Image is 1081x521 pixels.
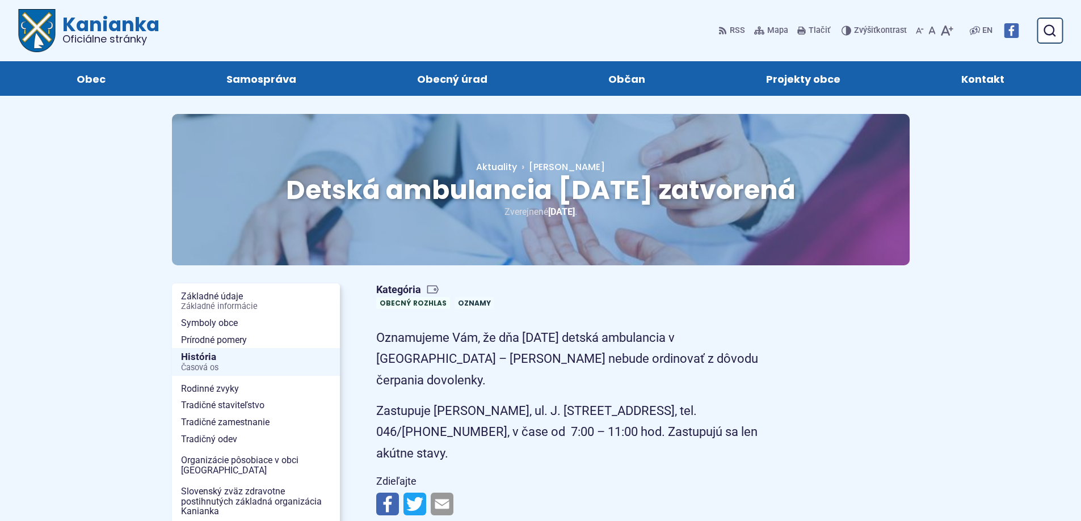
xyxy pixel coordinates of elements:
a: Prírodné pomery [172,332,340,349]
img: Prejsť na domovskú stránku [18,9,56,52]
span: [DATE] [548,206,575,217]
span: Tradičné staviteľstvo [181,397,331,414]
a: Obecný úrad [368,61,536,96]
span: Detská ambulancia [DATE] zatvorená [286,172,796,208]
span: EN [982,24,992,37]
span: Organizácie pôsobiace v obci [GEOGRAPHIC_DATA] [181,452,331,478]
img: Zdieľať na Twitteri [403,493,426,515]
span: Tlačiť [809,26,830,36]
span: [PERSON_NAME] [529,160,605,173]
span: Oficiálne stránky [62,34,159,44]
span: Obecný úrad [417,61,487,96]
span: Časová os [181,363,331,372]
button: Zmenšiť veľkosť písma [914,19,926,43]
a: Obec [27,61,154,96]
span: RSS [730,24,745,37]
p: Zdieľajte [376,473,779,490]
span: Mapa [767,24,788,37]
span: Slovenský zväz zdravotne postihnutých základná organizácia Kanianka [181,483,331,520]
span: Projekty obce [766,61,840,96]
a: EN [980,24,995,37]
span: História [181,348,331,376]
a: Kontakt [912,61,1054,96]
button: Nastaviť pôvodnú veľkosť písma [926,19,938,43]
button: Zvýšiťkontrast [842,19,909,43]
img: Prejsť na Facebook stránku [1004,23,1019,38]
span: Tradičné zamestnanie [181,414,331,431]
a: Tradičné staviteľstvo [172,397,340,414]
a: Oznamy [455,297,494,309]
span: Rodinné zvyky [181,380,331,397]
span: Základné údaje [181,288,331,315]
span: Obec [77,61,106,96]
a: Slovenský zväz zdravotne postihnutých základná organizácia Kanianka [172,483,340,520]
a: Symboly obce [172,315,340,332]
span: Samospráva [226,61,296,96]
p: Zverejnené . [208,204,873,219]
a: HistóriaČasová os [172,348,340,376]
a: Obecný rozhlas [376,297,450,309]
a: Rodinné zvyky [172,380,340,397]
span: Symboly obce [181,315,331,332]
a: Tradičný odev [172,431,340,448]
a: Občan [560,61,695,96]
a: Logo Kanianka, prejsť na domovskú stránku. [18,9,159,52]
p: Oznamujeme Vám, že dňa [DATE] detská ambulancia v [GEOGRAPHIC_DATA] – [PERSON_NAME] nebude ordino... [376,327,779,391]
a: RSS [718,19,747,43]
a: Mapa [752,19,790,43]
a: Aktuality [476,160,517,173]
p: Zastupuje [PERSON_NAME], ul. J. [STREET_ADDRESS], tel. 046/[PHONE_NUMBER], v čase od 7:00 – 11:00... [376,400,779,464]
img: Zdieľať na Facebooku [376,493,399,515]
span: Občan [608,61,645,96]
span: Prírodné pomery [181,332,331,349]
a: Samospráva [177,61,345,96]
span: Tradičný odev [181,431,331,448]
span: Kategória [376,283,499,296]
a: Organizácie pôsobiace v obci [GEOGRAPHIC_DATA] [172,452,340,478]
button: Tlačiť [795,19,832,43]
img: Zdieľať e-mailom [431,493,453,515]
a: Základné údajeZákladné informácie [172,288,340,315]
span: Základné informácie [181,302,331,311]
button: Zväčšiť veľkosť písma [938,19,956,43]
span: Zvýšiť [854,26,876,35]
span: Kanianka [56,15,159,44]
a: [PERSON_NAME] [517,160,605,173]
span: kontrast [854,26,907,36]
a: Tradičné zamestnanie [172,414,340,431]
a: Projekty obce [717,61,890,96]
span: Kontakt [961,61,1004,96]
